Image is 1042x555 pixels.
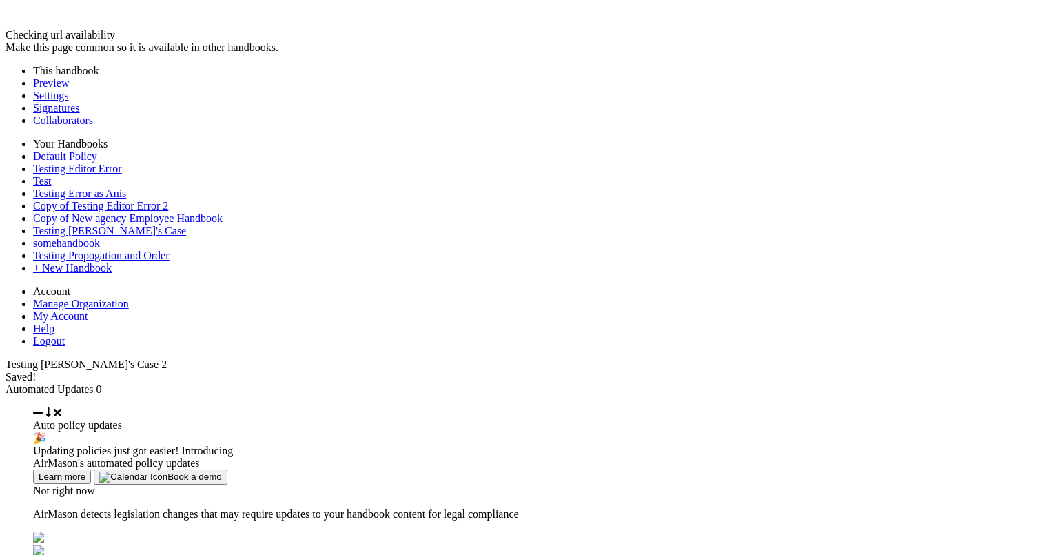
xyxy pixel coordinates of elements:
[6,383,94,395] span: Automated Updates
[33,419,122,431] span: Auto policy updates
[33,225,186,236] a: Testing [PERSON_NAME]'s Case
[33,163,122,174] a: Testing Editor Error
[33,298,129,310] a: Manage Organization
[33,138,1036,150] li: Your Handbooks
[33,432,1036,445] div: 🎉
[33,150,97,162] a: Default Policy
[33,457,1036,470] div: AirMason's automated policy updates
[33,532,44,543] img: back.svg
[33,114,93,126] a: Collaborators
[33,188,126,199] a: Testing Error as Anis
[33,445,1036,457] div: Updating policies just got easier! Introducing
[33,237,100,249] a: somehandbook
[6,371,36,383] span: Saved!
[6,29,115,41] span: Checking url availability
[33,508,1036,521] p: AirMason detects legislation changes that may require updates to your handbook content for legal ...
[33,285,1036,298] li: Account
[33,90,69,101] a: Settings
[33,470,91,484] button: Learn more
[6,41,1036,54] div: Make this page common so it is available in other handbooks.
[33,262,112,274] a: + New Handbook
[33,212,223,224] a: Copy of New agency Employee Handbook
[33,175,51,187] a: Test
[96,383,102,395] span: 0
[33,323,54,334] a: Help
[33,250,170,261] a: Testing Propogation and Order
[6,359,167,370] span: Testing [PERSON_NAME]'s Case 2
[33,65,1036,77] li: This handbook
[33,200,168,212] a: Copy of Testing Editor Error 2
[99,472,167,483] img: Calendar Icon
[33,102,80,114] a: Signatures
[33,335,65,347] a: Logout
[33,310,88,322] a: My Account
[94,470,227,485] button: Book a demo
[33,77,69,89] a: Preview
[33,485,1036,497] div: Not right now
